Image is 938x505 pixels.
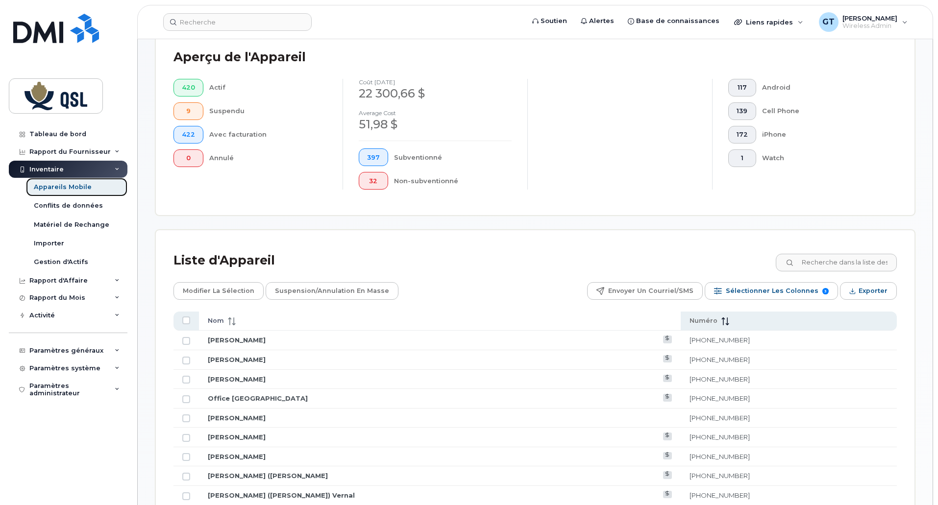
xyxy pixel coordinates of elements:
span: 0 [182,154,195,162]
a: [PHONE_NUMBER] [690,491,750,499]
a: View Last Bill [663,452,672,459]
div: Cell Phone [762,102,882,120]
a: [PERSON_NAME] [208,356,266,363]
span: 9 [182,107,195,115]
div: Subventionné [394,148,512,166]
span: Envoyer un courriel/SMS [608,284,693,298]
input: Recherche dans la liste des appareils ... [776,254,897,271]
span: 1 [737,154,748,162]
button: 422 [173,126,203,144]
span: 420 [182,84,195,92]
div: 51,98 $ [359,116,512,133]
a: [PERSON_NAME] [208,453,266,460]
a: View Last Bill [663,375,672,382]
button: Suspension/Annulation en masse [266,282,398,300]
a: View Last Bill [663,394,672,401]
div: Actif [209,79,327,96]
div: Avec facturation [209,126,327,144]
a: [PERSON_NAME] [208,336,266,344]
div: Liens rapides [727,12,810,32]
a: Soutien [525,11,574,31]
a: [PHONE_NUMBER] [690,394,750,402]
span: Suspension/Annulation en masse [275,284,389,298]
a: View Last Bill [663,471,672,479]
a: [PERSON_NAME] ([PERSON_NAME]) Vernal [208,491,355,499]
h4: coût [DATE] [359,79,512,85]
span: Alertes [589,16,614,26]
div: iPhone [762,126,882,144]
span: Modifier la sélection [183,284,254,298]
a: [PERSON_NAME] [208,433,266,441]
button: 397 [359,148,388,166]
div: Suspendu [209,102,327,120]
a: [PERSON_NAME] [208,375,266,383]
span: 397 [367,154,380,162]
div: Gabriel Tremblay [812,12,914,32]
a: View Last Bill [663,491,672,498]
div: Non-subventionné [394,172,512,190]
span: Soutien [541,16,567,26]
div: Watch [762,149,882,167]
div: Annulé [209,149,327,167]
span: Wireless Admin [842,22,897,30]
span: Nom [208,316,224,325]
span: Base de connaissances [636,16,719,26]
a: [PHONE_NUMBER] [690,356,750,363]
button: Exporter [840,282,897,300]
button: 139 [728,102,756,120]
span: Liens rapides [746,18,793,26]
span: 32 [367,177,380,185]
a: Base de connaissances [621,11,726,31]
div: Liste d'Appareil [173,248,275,273]
a: [PERSON_NAME] [208,414,266,422]
a: Alertes [574,11,621,31]
input: Recherche [163,13,312,31]
a: View Last Bill [663,355,672,362]
button: 9 [173,102,203,120]
span: 422 [182,131,195,139]
button: 0 [173,149,203,167]
a: [PHONE_NUMBER] [690,414,750,422]
button: 117 [728,79,756,96]
span: Sélectionner les colonnes [726,284,818,298]
button: Envoyer un courriel/SMS [587,282,703,300]
span: [PERSON_NAME] [842,14,897,22]
h4: Average cost [359,110,512,116]
a: View Last Bill [663,336,672,343]
button: 420 [173,79,203,96]
a: [PHONE_NUMBER] [690,433,750,441]
a: [PHONE_NUMBER] [690,336,750,344]
span: 172 [737,131,748,139]
span: 139 [737,107,748,115]
span: GT [822,16,835,28]
div: Aperçu de l'Appareil [173,45,306,70]
button: Modifier la sélection [173,282,264,300]
a: [PHONE_NUMBER] [690,453,750,460]
a: [PHONE_NUMBER] [690,375,750,383]
div: 22 300,66 $ [359,85,512,102]
a: View Last Bill [663,433,672,440]
span: Exporter [859,284,888,298]
button: 1 [728,149,756,167]
a: Office [GEOGRAPHIC_DATA] [208,394,308,402]
span: Numéro [690,316,717,325]
button: Sélectionner les colonnes 3 [705,282,838,300]
span: 117 [737,84,748,92]
button: 32 [359,172,388,190]
button: 172 [728,126,756,144]
span: 3 [822,288,829,294]
a: [PHONE_NUMBER] [690,472,750,480]
div: Android [762,79,882,96]
a: [PERSON_NAME] ([PERSON_NAME] [208,472,328,480]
